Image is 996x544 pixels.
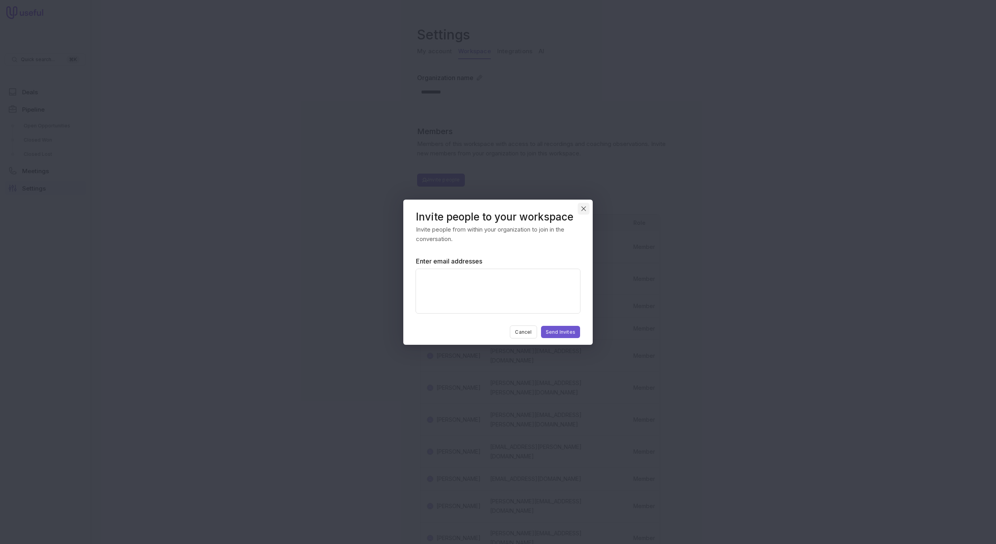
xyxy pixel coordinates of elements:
p: Invite people from within your organization to join in the conversation. [416,225,580,244]
button: Send Invites [541,326,580,338]
button: Cancel [510,325,537,338]
header: Invite people to your workspace [416,212,580,222]
label: Enter email addresses [416,256,482,266]
button: Close [578,203,590,215]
